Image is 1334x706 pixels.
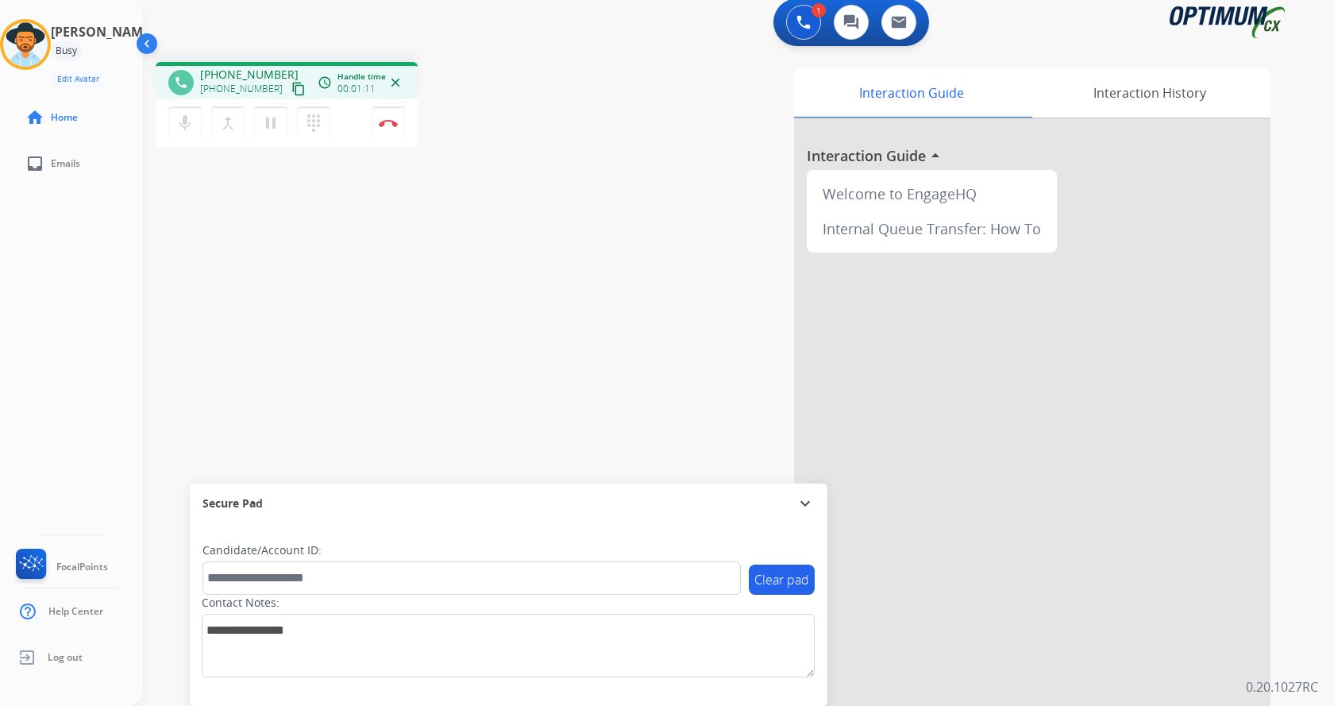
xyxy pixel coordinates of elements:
[51,157,80,170] span: Emails
[749,565,815,595] button: Clear pad
[51,70,106,88] button: Edit Avatar
[48,651,83,664] span: Log out
[337,71,386,83] span: Handle time
[261,114,280,133] mat-icon: pause
[379,119,398,127] img: control
[794,68,1028,118] div: Interaction Guide
[337,83,376,95] span: 00:01:11
[56,561,108,573] span: FocalPoints
[202,496,263,511] span: Secure Pad
[200,83,283,95] span: [PHONE_NUMBER]
[174,75,188,90] mat-icon: phone
[796,494,815,513] mat-icon: expand_more
[3,22,48,67] img: avatar
[813,211,1051,246] div: Internal Queue Transfer: How To
[51,22,154,41] h3: [PERSON_NAME]
[291,82,306,96] mat-icon: content_copy
[812,3,826,17] div: 1
[1246,677,1318,696] p: 0.20.1027RC
[318,75,332,90] mat-icon: access_time
[51,41,82,60] div: Busy
[48,605,103,618] span: Help Center
[51,111,78,124] span: Home
[200,67,299,83] span: [PHONE_NUMBER]
[175,114,195,133] mat-icon: mic
[388,75,403,90] mat-icon: close
[1028,68,1270,118] div: Interaction History
[218,114,237,133] mat-icon: merge_type
[25,154,44,173] mat-icon: inbox
[13,549,108,585] a: FocalPoints
[813,176,1051,211] div: Welcome to EngageHQ
[25,108,44,127] mat-icon: home
[202,542,322,558] label: Candidate/Account ID:
[304,114,323,133] mat-icon: dialpad
[202,595,280,611] label: Contact Notes:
